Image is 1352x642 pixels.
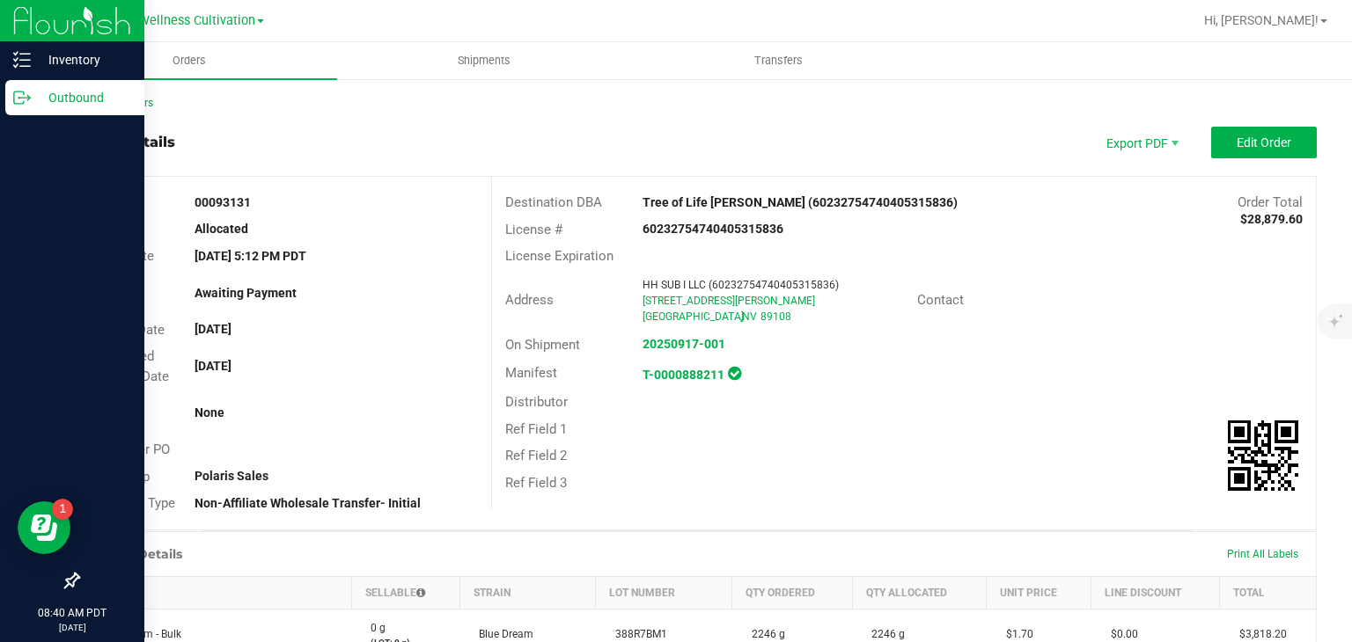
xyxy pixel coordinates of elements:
[362,622,386,634] span: 0 g
[337,42,632,79] a: Shipments
[13,89,31,106] inline-svg: Outbound
[1211,127,1317,158] button: Edit Order
[505,222,562,237] span: License #
[505,448,567,463] span: Ref Field 2
[90,628,181,640] span: Blue Dream - Bulk
[1091,576,1220,609] th: Line Discount
[195,249,306,263] strong: [DATE] 5:12 PM PDT
[505,421,567,437] span: Ref Field 1
[987,576,1091,609] th: Unit Price
[1102,628,1138,640] span: $0.00
[195,405,224,419] strong: None
[863,628,905,640] span: 2246 g
[1227,548,1298,560] span: Print All Labels
[728,364,741,383] span: In Sync
[149,53,230,69] span: Orders
[632,42,927,79] a: Transfers
[1228,420,1298,491] img: Scan me!
[195,222,248,236] strong: Allocated
[596,576,732,609] th: Lot Number
[195,496,421,510] strong: Non-Affiliate Wholesale Transfer- Initial
[731,53,827,69] span: Transfers
[31,87,136,108] p: Outbound
[742,310,757,323] span: NV
[643,368,724,382] a: T-0000888211
[1231,628,1287,640] span: $3,818.20
[732,576,852,609] th: Qty Ordered
[1220,576,1316,609] th: Total
[643,310,744,323] span: [GEOGRAPHIC_DATA]
[31,49,136,70] p: Inventory
[740,310,742,323] span: ,
[195,469,268,483] strong: Polaris Sales
[8,621,136,634] p: [DATE]
[760,310,791,323] span: 89108
[52,499,73,520] iframe: Resource center unread badge
[852,576,986,609] th: Qty Allocated
[434,53,534,69] span: Shipments
[917,292,964,308] span: Contact
[1238,194,1303,210] span: Order Total
[1240,212,1303,226] strong: $28,879.60
[95,13,255,28] span: Polaris Wellness Cultivation
[195,322,231,336] strong: [DATE]
[643,337,725,351] a: 20250917-001
[643,279,839,291] span: HH SUB I LLC (60232754740405315836)
[42,42,337,79] a: Orders
[1088,127,1194,158] li: Export PDF
[505,337,580,353] span: On Shipment
[643,295,815,307] span: [STREET_ADDRESS][PERSON_NAME]
[1204,13,1319,27] span: Hi, [PERSON_NAME]!
[351,576,459,609] th: Sellable
[13,51,31,69] inline-svg: Inventory
[505,475,567,491] span: Ref Field 3
[643,195,958,209] strong: Tree of Life [PERSON_NAME] (60232754740405315836)
[79,576,352,609] th: Item
[18,501,70,554] iframe: Resource center
[743,628,785,640] span: 2246 g
[505,248,614,264] span: License Expiration
[997,628,1033,640] span: $1.70
[470,628,533,640] span: Blue Dream
[8,605,136,621] p: 08:40 AM PDT
[1228,420,1298,491] qrcode: 00093131
[505,394,568,410] span: Distributor
[195,286,297,300] strong: Awaiting Payment
[459,576,596,609] th: Strain
[643,222,783,236] strong: 60232754740405315836
[606,628,667,640] span: 388R7BM1
[505,194,602,210] span: Destination DBA
[195,359,231,373] strong: [DATE]
[505,292,554,308] span: Address
[505,365,557,381] span: Manifest
[1237,135,1291,150] span: Edit Order
[195,195,251,209] strong: 00093131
